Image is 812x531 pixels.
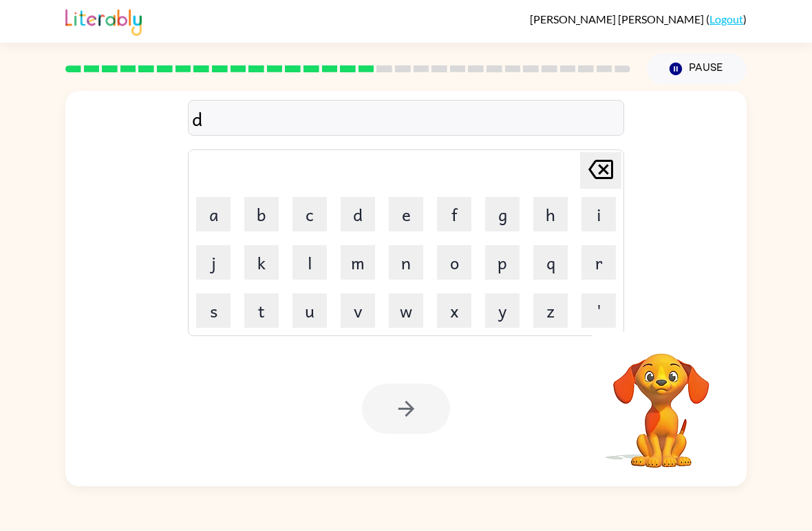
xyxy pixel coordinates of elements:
button: Pause [647,53,747,85]
button: c [292,197,327,231]
button: t [244,293,279,328]
button: u [292,293,327,328]
div: d [192,104,620,133]
button: b [244,197,279,231]
a: Logout [709,12,743,25]
button: g [485,197,520,231]
button: q [533,245,568,280]
div: ( ) [530,12,747,25]
button: ' [581,293,616,328]
button: n [389,245,423,280]
button: p [485,245,520,280]
button: j [196,245,231,280]
button: v [341,293,375,328]
button: k [244,245,279,280]
button: y [485,293,520,328]
button: f [437,197,471,231]
span: [PERSON_NAME] [PERSON_NAME] [530,12,706,25]
button: d [341,197,375,231]
button: e [389,197,423,231]
button: w [389,293,423,328]
button: r [581,245,616,280]
button: h [533,197,568,231]
button: x [437,293,471,328]
button: o [437,245,471,280]
button: s [196,293,231,328]
button: i [581,197,616,231]
video: Your browser must support playing .mp4 files to use Literably. Please try using another browser. [592,332,730,470]
button: l [292,245,327,280]
button: z [533,293,568,328]
img: Literably [65,6,142,36]
button: m [341,245,375,280]
button: a [196,197,231,231]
